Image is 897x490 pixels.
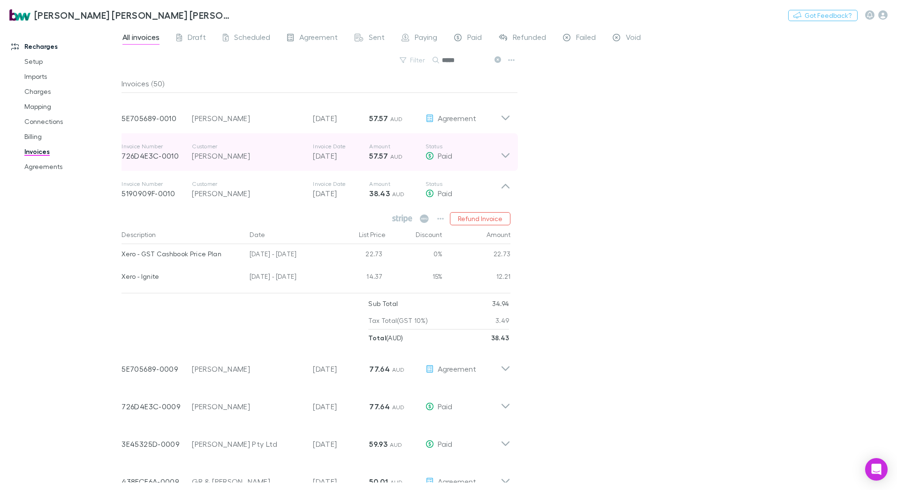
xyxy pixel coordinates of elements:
strong: 50.01 [369,477,388,486]
span: Sent [369,32,385,45]
span: AUD [390,153,403,160]
span: Agreement [299,32,338,45]
div: Xero - Ignite [122,267,242,286]
span: Paid [438,189,452,198]
div: 5E705689-0009[PERSON_NAME][DATE]77.64 AUDAgreement [114,346,518,384]
div: [PERSON_NAME] [192,150,304,161]
span: Draft [188,32,206,45]
p: Invoice Number [122,180,192,188]
p: 438ECE6A-0009 [122,476,192,487]
div: Invoice Number726D4E3C-0010Customer[PERSON_NAME]Invoice Date[DATE]Amount57.57 AUDStatusPaid [114,133,518,171]
p: Invoice Date [313,143,369,150]
span: AUD [392,191,405,198]
span: AUD [390,441,403,448]
p: Tax Total (GST 10%) [368,312,428,329]
div: Xero - GST Cashbook Price Plan [122,244,242,264]
span: Paid [438,151,452,160]
p: [DATE] [313,438,369,450]
p: [DATE] [313,188,369,199]
p: [DATE] [313,476,369,487]
p: ( AUD ) [368,329,403,346]
span: Agreement [438,114,476,122]
div: 22.73 [443,244,511,267]
span: Agreement [438,364,476,373]
div: 726D4E3C-0009[PERSON_NAME][DATE]77.64 AUDPaid [114,384,518,421]
div: 3E45325D-0009[PERSON_NAME] Pty Ltd[DATE]59.93 AUDPaid [114,421,518,459]
span: Void [626,32,641,45]
div: [PERSON_NAME] [192,401,304,412]
a: [PERSON_NAME] [PERSON_NAME] [PERSON_NAME] Partners [4,4,238,26]
a: Agreements [15,159,127,174]
div: [PERSON_NAME] [192,113,304,124]
strong: 57.57 [369,114,388,123]
div: [PERSON_NAME] Pty Ltd [192,438,304,450]
span: AUD [390,479,403,486]
button: Got Feedback? [788,10,858,21]
div: 5E705689-0010[PERSON_NAME][DATE]57.57 AUDAgreement [114,96,518,133]
p: [DATE] [313,363,369,375]
span: AUD [392,404,405,411]
p: Sub Total [368,295,398,312]
p: Invoice Date [313,180,369,188]
strong: 77.64 [369,402,390,411]
div: 12.21 [443,267,511,289]
div: GR & [PERSON_NAME] [192,476,304,487]
p: Status [426,143,501,150]
span: Failed [576,32,596,45]
div: 15% [387,267,443,289]
p: Amount [369,180,426,188]
a: Recharges [2,39,127,54]
span: Refunded [513,32,546,45]
p: Customer [192,180,304,188]
a: Charges [15,84,127,99]
div: [DATE] - [DATE] [246,267,330,289]
div: 22.73 [330,244,387,267]
button: Refund Invoice [450,212,510,225]
p: [DATE] [313,401,369,412]
a: Invoices [15,144,127,159]
p: Customer [192,143,304,150]
p: 5E705689-0010 [122,113,192,124]
span: All invoices [122,32,160,45]
span: AUD [392,366,405,373]
strong: 57.57 [369,151,388,161]
a: Setup [15,54,127,69]
p: Status [426,180,501,188]
strong: Total [368,334,386,342]
span: Scheduled [234,32,270,45]
div: [PERSON_NAME] [192,363,304,375]
span: Paid [467,32,482,45]
span: Paying [415,32,437,45]
p: Invoice Number [122,143,192,150]
p: 5190909F-0010 [122,188,192,199]
div: Invoice Number5190909F-0010Customer[PERSON_NAME]Invoice Date[DATE]Amount38.43 AUDStatusPaid [114,171,518,208]
p: [DATE] [313,113,369,124]
strong: 38.43 [369,189,390,198]
div: 0% [387,244,443,267]
p: 726D4E3C-0009 [122,401,192,412]
p: 34.94 [492,295,509,312]
div: Open Intercom Messenger [865,458,888,481]
span: Paid [438,402,452,411]
div: 14.37 [330,267,387,289]
p: Amount [369,143,426,150]
div: [PERSON_NAME] [192,188,304,199]
p: 3.49 [495,312,509,329]
p: 3E45325D-0009 [122,438,192,450]
strong: 38.43 [491,334,509,342]
p: 5E705689-0009 [122,363,192,375]
button: Filter [395,54,431,66]
span: AUD [390,115,403,122]
a: Imports [15,69,127,84]
strong: 59.93 [369,439,388,449]
a: Mapping [15,99,127,114]
strong: 77.64 [369,364,390,374]
h3: [PERSON_NAME] [PERSON_NAME] [PERSON_NAME] Partners [34,9,233,21]
div: [DATE] - [DATE] [246,244,330,267]
img: Brewster Walsh Waters Partners's Logo [9,9,30,21]
span: Agreement [438,477,476,486]
a: Billing [15,129,127,144]
p: 726D4E3C-0010 [122,150,192,161]
a: Connections [15,114,127,129]
span: Paid [438,439,452,448]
